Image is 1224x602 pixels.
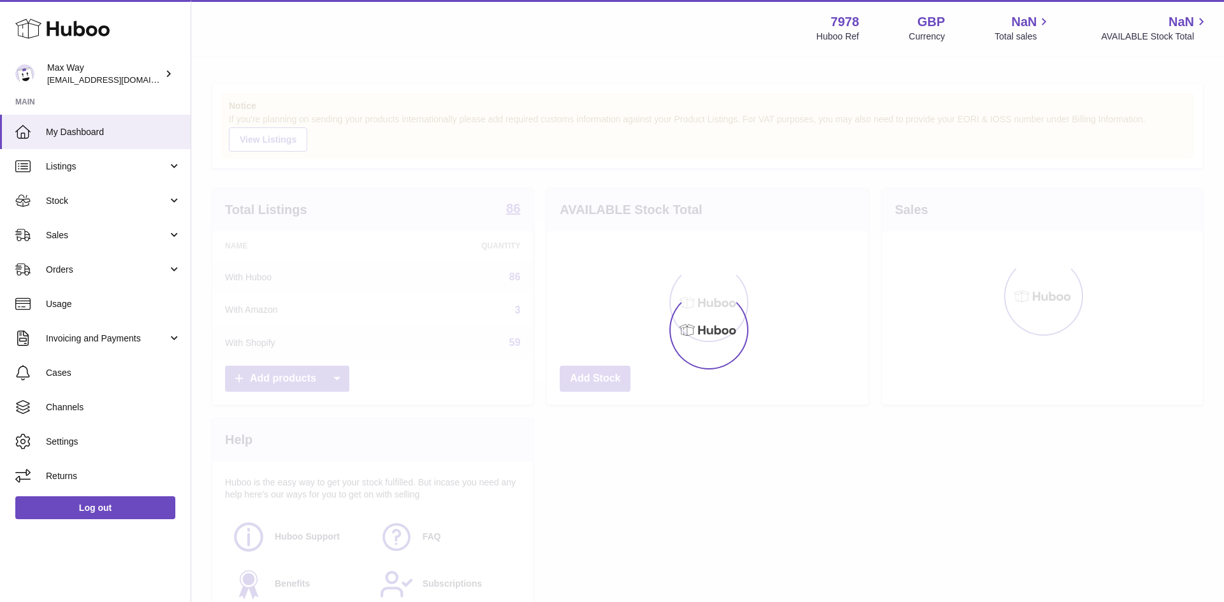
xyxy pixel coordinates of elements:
[46,126,181,138] span: My Dashboard
[47,75,187,85] span: [EMAIL_ADDRESS][DOMAIN_NAME]
[817,31,859,43] div: Huboo Ref
[46,470,181,482] span: Returns
[46,436,181,448] span: Settings
[917,13,945,31] strong: GBP
[46,264,168,276] span: Orders
[46,298,181,310] span: Usage
[46,229,168,241] span: Sales
[47,62,162,86] div: Max Way
[46,161,168,173] span: Listings
[46,195,168,207] span: Stock
[1011,13,1037,31] span: NaN
[46,333,168,345] span: Invoicing and Payments
[46,367,181,379] span: Cases
[994,13,1051,43] a: NaN Total sales
[46,401,181,413] span: Channels
[831,13,859,31] strong: 7978
[994,31,1051,43] span: Total sales
[15,64,34,83] img: internalAdmin-7978@internal.huboo.com
[1101,13,1209,43] a: NaN AVAILABLE Stock Total
[15,496,175,519] a: Log out
[909,31,945,43] div: Currency
[1101,31,1209,43] span: AVAILABLE Stock Total
[1169,13,1194,31] span: NaN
